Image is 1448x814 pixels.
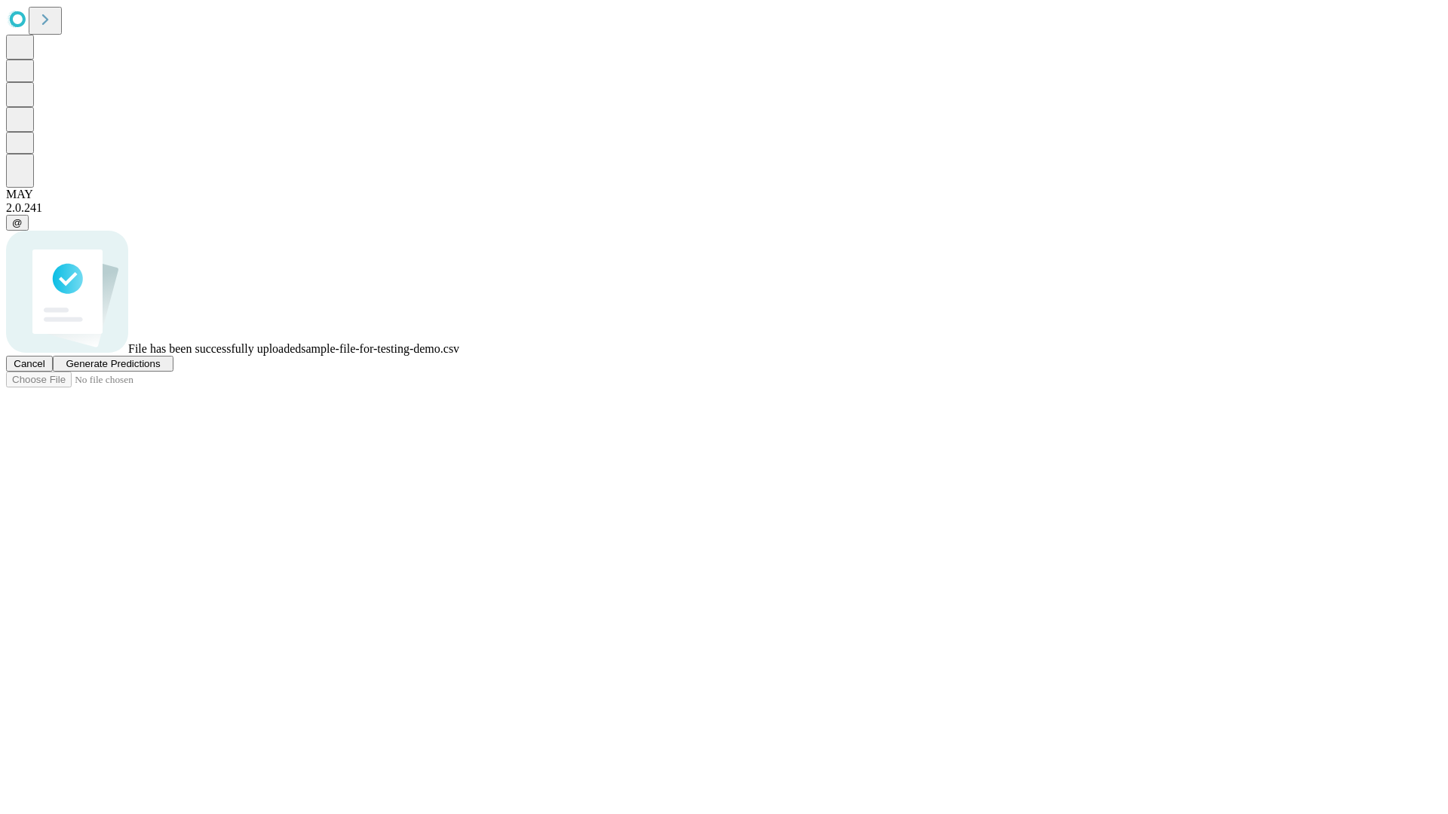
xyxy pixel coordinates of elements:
span: @ [12,217,23,228]
button: @ [6,215,29,231]
button: Generate Predictions [53,356,173,372]
span: Cancel [14,358,45,369]
div: MAY [6,188,1442,201]
span: Generate Predictions [66,358,160,369]
div: 2.0.241 [6,201,1442,215]
span: File has been successfully uploaded [128,342,301,355]
span: sample-file-for-testing-demo.csv [301,342,459,355]
button: Cancel [6,356,53,372]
